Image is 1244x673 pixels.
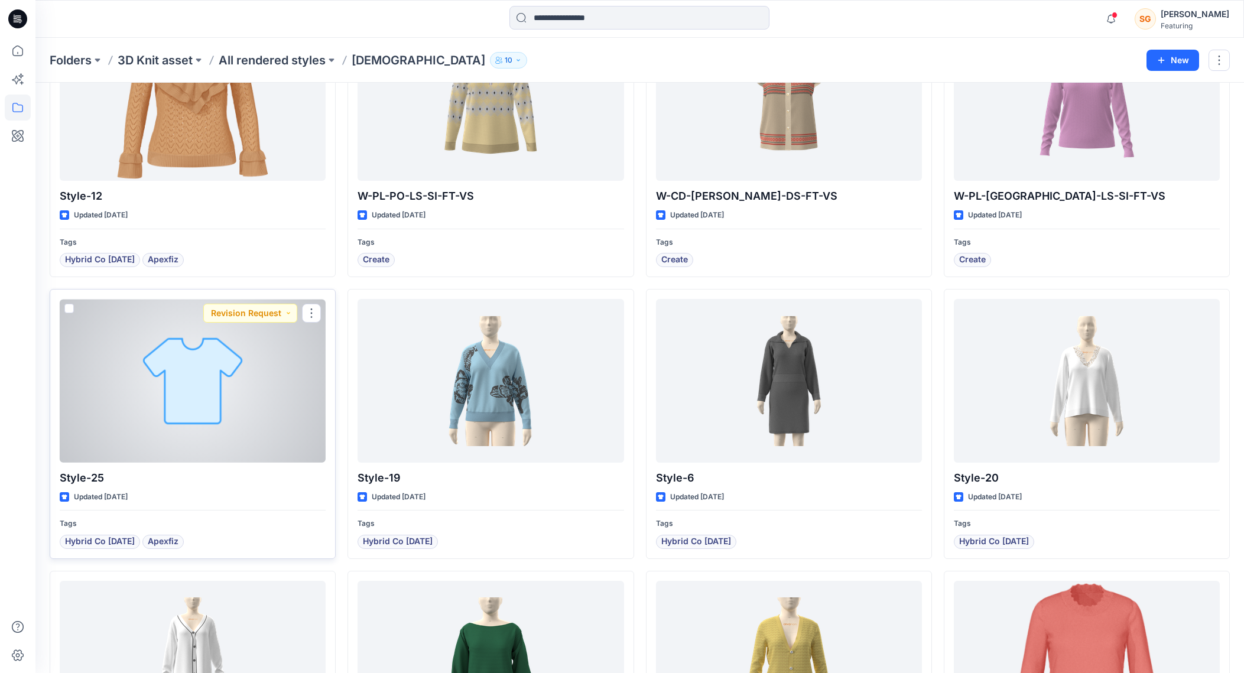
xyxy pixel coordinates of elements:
[363,253,389,267] span: Create
[372,209,426,222] p: Updated [DATE]
[954,236,1220,249] p: Tags
[148,253,178,267] span: Apexfiz
[656,236,922,249] p: Tags
[60,236,326,249] p: Tags
[954,188,1220,204] p: W-PL-[GEOGRAPHIC_DATA]-LS-SI-FT-VS
[50,52,92,69] a: Folders
[656,518,922,530] p: Tags
[954,299,1220,463] a: Style-20
[118,52,193,69] a: 3D Knit asset
[60,18,326,181] a: Style-12
[358,470,623,486] p: Style-19
[358,188,623,204] p: W-PL-PO-LS-SI-FT-VS
[656,470,922,486] p: Style-6
[959,535,1029,549] span: Hybrid Co [DATE]
[670,209,724,222] p: Updated [DATE]
[954,518,1220,530] p: Tags
[352,52,485,69] p: [DEMOGRAPHIC_DATA]
[656,299,922,463] a: Style-6
[656,188,922,204] p: W-CD-[PERSON_NAME]-DS-FT-VS
[148,535,178,549] span: Apexfiz
[363,535,433,549] span: Hybrid Co [DATE]
[1161,7,1229,21] div: [PERSON_NAME]
[954,18,1220,181] a: W-PL-TN-LS-SI-FT-VS
[358,18,623,181] a: W-PL-PO-LS-SI-FT-VS
[60,188,326,204] p: Style-12
[358,299,623,463] a: Style-19
[968,491,1022,503] p: Updated [DATE]
[661,253,688,267] span: Create
[954,470,1220,486] p: Style-20
[74,209,128,222] p: Updated [DATE]
[959,253,986,267] span: Create
[372,491,426,503] p: Updated [DATE]
[968,209,1022,222] p: Updated [DATE]
[65,535,135,549] span: Hybrid Co [DATE]
[1161,21,1229,30] div: Featuring
[670,491,724,503] p: Updated [DATE]
[358,236,623,249] p: Tags
[60,470,326,486] p: Style-25
[656,18,922,181] a: W-CD-RN-SL-DS-FT-VS
[60,518,326,530] p: Tags
[219,52,326,69] a: All rendered styles
[74,491,128,503] p: Updated [DATE]
[661,535,731,549] span: Hybrid Co [DATE]
[60,299,326,463] a: Style-25
[1146,50,1199,71] button: New
[358,518,623,530] p: Tags
[490,52,527,69] button: 10
[1135,8,1156,30] div: SG
[505,54,512,67] p: 10
[65,253,135,267] span: Hybrid Co [DATE]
